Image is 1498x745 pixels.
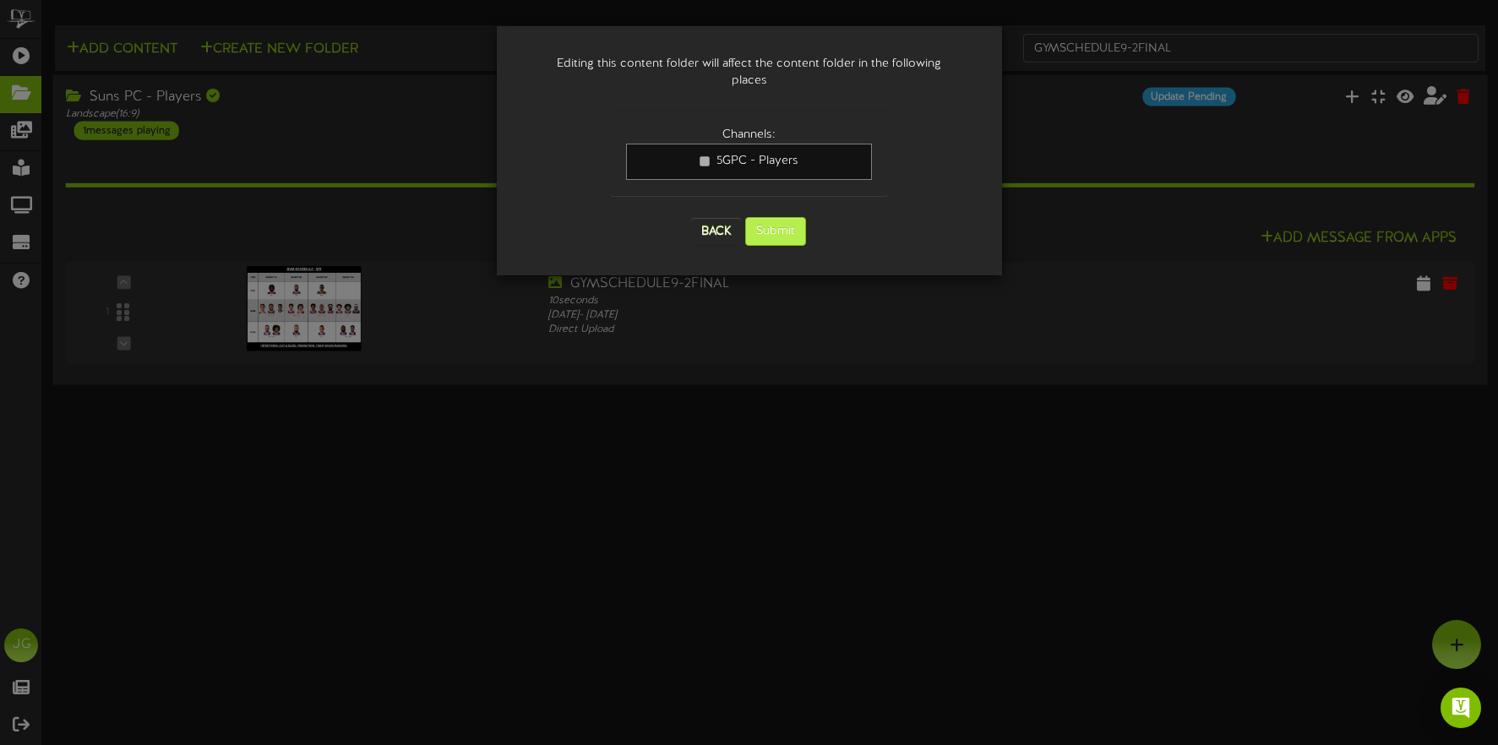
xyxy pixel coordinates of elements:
div: Channels: [626,127,872,144]
button: Back [691,218,742,245]
span: 5GPC - Players [716,155,798,167]
div: Editing this content folder will affect the content folder in the following places [522,39,977,106]
input: 5GPC - Players [700,156,710,166]
button: Submit [745,217,806,246]
div: Open Intercom Messenger [1441,688,1481,728]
